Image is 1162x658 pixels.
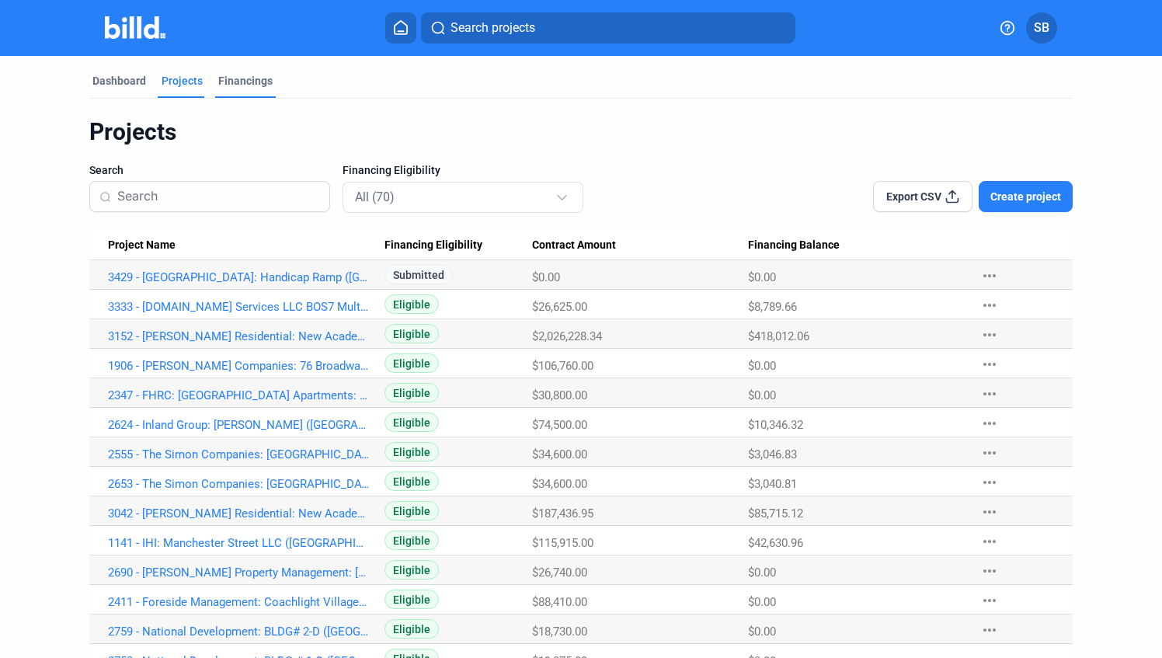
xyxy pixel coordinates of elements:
a: 2555 - The Simon Companies: [GEOGRAPHIC_DATA]: 3A ([GEOGRAPHIC_DATA], [GEOGRAPHIC_DATA]) (2) [108,447,370,461]
div: Dashboard [92,73,146,89]
span: Contract Amount [532,238,616,252]
a: 2759 - National Development: BLDG# 2-D ([GEOGRAPHIC_DATA], [GEOGRAPHIC_DATA]) (4) [108,625,370,639]
span: Eligible [384,590,439,609]
span: $34,600.00 [532,447,587,461]
span: $0.00 [748,359,776,373]
img: Billd Company Logo [105,16,166,39]
mat-icon: more_horiz [980,532,999,551]
mat-icon: more_horiz [980,473,999,492]
span: Eligible [384,619,439,639]
span: $74,500.00 [532,418,587,432]
span: $85,715.12 [748,507,803,520]
span: Financing Balance [748,238,840,252]
div: Financings [218,73,273,89]
a: 2690 - [PERSON_NAME] Property Management: [GEOGRAPHIC_DATA]: [GEOGRAPHIC_DATA] ([GEOGRAPHIC_DATA], [108,566,370,580]
span: $0.00 [748,270,776,284]
mat-icon: more_horiz [980,385,999,403]
span: Eligible [384,413,439,432]
div: Financing Balance [748,238,965,252]
span: $0.00 [748,625,776,639]
a: 2653 - The Simon Companies: [GEOGRAPHIC_DATA]: 3B ([GEOGRAPHIC_DATA], [GEOGRAPHIC_DATA]) (3) [108,477,370,491]
span: Eligible [384,531,439,550]
span: SB [1034,19,1049,37]
span: Financing Eligibility [384,238,482,252]
span: Eligible [384,442,439,461]
span: $0.00 [532,270,560,284]
mat-icon: more_horiz [980,444,999,462]
span: $42,630.96 [748,536,803,550]
span: Financing Eligibility [343,162,440,178]
button: Export CSV [873,181,972,212]
span: $187,436.95 [532,507,593,520]
a: 3042 - [PERSON_NAME] Residential: New Academy Estates: C2 ([GEOGRAPHIC_DATA], [GEOGRAPHIC_DATA]) (4) [108,507,370,520]
span: $115,915.00 [532,536,593,550]
span: $3,046.83 [748,447,797,461]
mat-icon: more_horiz [980,591,999,610]
span: Project Name [108,238,176,252]
span: Submitted [384,265,453,284]
span: $26,625.00 [532,300,587,314]
span: Create project [990,189,1061,204]
div: Projects [162,73,203,89]
span: $10,346.32 [748,418,803,432]
span: Eligible [384,501,439,520]
a: 2411 - Foreside Management: Coachlight Village: Community Painting ([GEOGRAPHIC_DATA], [GEOGRAPHI... [108,595,370,609]
span: Search [89,162,124,178]
mat-select-trigger: All (70) [355,190,395,204]
mat-icon: more_horiz [980,296,999,315]
div: Projects [89,117,1073,147]
span: Eligible [384,353,439,373]
button: Search projects [421,12,795,44]
button: Create project [979,181,1073,212]
span: $106,760.00 [532,359,593,373]
span: Eligible [384,324,439,343]
a: 3333 - [DOMAIN_NAME] Services LLC BOS7 Multi Lots- Concrete Wheel Stops ([GEOGRAPHIC_DATA] [108,300,370,314]
span: $34,600.00 [532,477,587,491]
button: SB [1026,12,1057,44]
div: Project Name [108,238,384,252]
span: $0.00 [748,595,776,609]
span: Search projects [451,19,535,37]
mat-icon: more_horiz [980,326,999,344]
span: Export CSV [886,189,941,204]
span: $18,730.00 [532,625,587,639]
a: 1906 - [PERSON_NAME] Companies: 76 Broadway: Roof Replacement ([GEOGRAPHIC_DATA], [GEOGRAPHIC_DAT... [108,359,370,373]
div: Financing Eligibility [384,238,532,252]
a: 2624 - Inland Group: [PERSON_NAME] ([GEOGRAPHIC_DATA], [GEOGRAPHIC_DATA]) (1) [108,418,370,432]
span: $2,026,228.34 [532,329,602,343]
span: Eligible [384,383,439,402]
mat-icon: more_horiz [980,266,999,285]
span: Eligible [384,294,439,314]
a: 1141 - IHI: Manchester Street LLC ([GEOGRAPHIC_DATA], [GEOGRAPHIC_DATA]) (1) [108,536,370,550]
a: 3152 - [PERSON_NAME] Residential: New Academy Estates: B1-7 C1 ([GEOGRAPHIC_DATA], [GEOGRAPHIC_DA... [108,329,370,343]
a: 3429 - [GEOGRAPHIC_DATA]: Handicap Ramp ([GEOGRAPHIC_DATA], [GEOGRAPHIC_DATA]) (1) [108,270,370,284]
mat-icon: more_horiz [980,503,999,521]
span: $0.00 [748,388,776,402]
span: $0.00 [748,566,776,580]
mat-icon: more_horiz [980,355,999,374]
span: $88,410.00 [532,595,587,609]
span: $26,740.00 [532,566,587,580]
span: Eligible [384,560,439,580]
div: Contract Amount [532,238,749,252]
input: Search [117,180,320,213]
mat-icon: more_horiz [980,562,999,580]
span: $418,012.06 [748,329,809,343]
span: Eligible [384,472,439,491]
mat-icon: more_horiz [980,621,999,639]
span: $8,789.66 [748,300,797,314]
mat-icon: more_horiz [980,414,999,433]
a: 2347 - FHRC: [GEOGRAPHIC_DATA] Apartments: 11 Staircases ([GEOGRAPHIC_DATA], [GEOGRAPHIC_DATA]) (3) [108,388,370,402]
span: $3,040.81 [748,477,797,491]
span: $30,800.00 [532,388,587,402]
